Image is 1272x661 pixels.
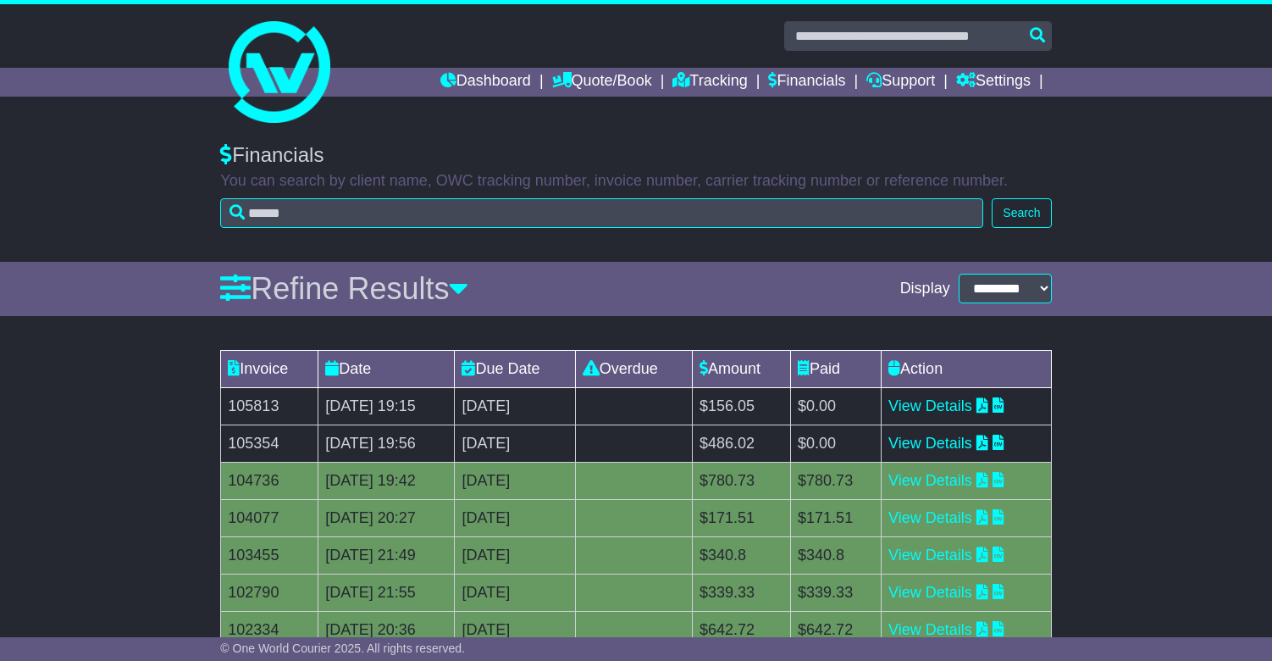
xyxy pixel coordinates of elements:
td: [DATE] [455,574,575,611]
td: [DATE] [455,462,575,499]
td: [DATE] [455,387,575,425]
td: 103455 [221,536,318,574]
td: Amount [692,350,790,387]
td: [DATE] [455,536,575,574]
a: View Details [888,435,972,452]
td: 105354 [221,425,318,462]
td: Due Date [455,350,575,387]
div: Financials [220,143,1051,168]
button: Search [992,198,1051,228]
td: Action [882,350,1052,387]
td: $156.05 [692,387,790,425]
td: $0.00 [791,387,882,425]
span: © One World Courier 2025. All rights reserved. [220,642,465,655]
td: [DATE] 21:49 [318,536,455,574]
td: $339.33 [692,574,790,611]
a: View Details [888,472,972,489]
td: $780.73 [692,462,790,499]
td: [DATE] 19:56 [318,425,455,462]
a: Quote/Book [552,68,652,97]
td: [DATE] [455,499,575,536]
td: [DATE] 19:15 [318,387,455,425]
td: [DATE] 21:55 [318,574,455,611]
td: Date [318,350,455,387]
td: $0.00 [791,425,882,462]
td: 104736 [221,462,318,499]
td: 102334 [221,611,318,648]
a: Support [866,68,935,97]
td: $340.8 [692,536,790,574]
td: $340.8 [791,536,882,574]
td: Overdue [575,350,692,387]
td: $339.33 [791,574,882,611]
td: $642.72 [692,611,790,648]
p: You can search by client name, OWC tracking number, invoice number, carrier tracking number or re... [220,172,1051,191]
a: View Details [888,547,972,564]
a: Dashboard [440,68,531,97]
a: Refine Results [220,271,468,306]
td: 105813 [221,387,318,425]
td: Paid [791,350,882,387]
span: Display [900,280,950,298]
td: $642.72 [791,611,882,648]
td: Invoice [221,350,318,387]
a: View Details [888,584,972,601]
td: [DATE] [455,425,575,462]
a: View Details [888,397,972,414]
td: $780.73 [791,462,882,499]
a: Settings [956,68,1031,97]
td: [DATE] 19:42 [318,462,455,499]
a: View Details [888,509,972,526]
td: $171.51 [791,499,882,536]
a: Financials [768,68,845,97]
a: Tracking [672,68,747,97]
td: $171.51 [692,499,790,536]
a: View Details [888,621,972,638]
td: [DATE] 20:36 [318,611,455,648]
td: [DATE] 20:27 [318,499,455,536]
td: 102790 [221,574,318,611]
td: 104077 [221,499,318,536]
td: $486.02 [692,425,790,462]
td: [DATE] [455,611,575,648]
